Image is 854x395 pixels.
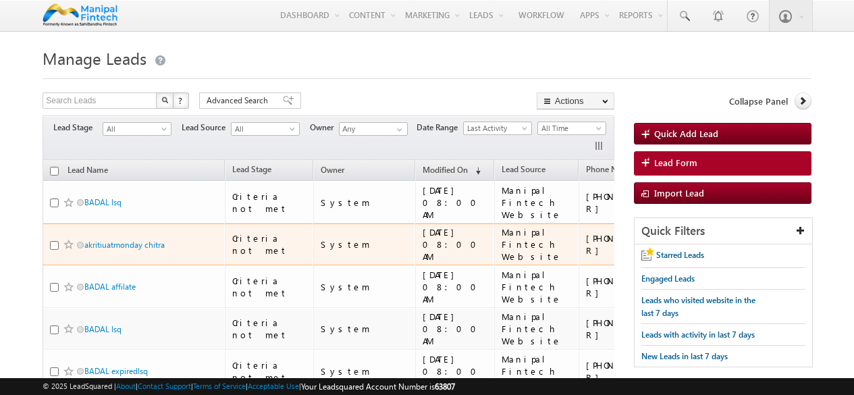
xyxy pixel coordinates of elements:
img: Search [161,97,168,103]
span: ? [178,95,184,106]
a: akritiuatmonday chitra [84,240,165,250]
span: Lead Form [654,157,697,169]
div: [PHONE_NUMBER] [586,317,674,341]
a: BADAL affilate [84,282,136,292]
a: Lead Source [495,162,552,180]
span: Quick Add Lead [654,128,718,139]
span: Advanced Search [207,95,272,107]
div: [PHONE_NUMBER] [586,232,674,257]
div: [DATE] 08:00 AM [423,269,489,305]
span: Engaged Leads [641,273,695,284]
span: All Time [538,122,602,134]
span: Leads who visited website in the last 7 days [641,295,755,318]
a: Show All Items [390,123,406,136]
span: All [232,123,296,135]
span: Collapse Panel [729,95,788,107]
span: Owner [310,122,339,134]
div: Criteria not met [232,359,307,384]
div: System [321,365,409,377]
span: Import Lead [654,187,704,199]
div: System [321,238,409,251]
div: System [321,196,409,209]
div: Manipal Fintech Website [502,226,572,263]
button: Actions [537,93,614,109]
span: Leads with activity in last 7 days [641,330,755,340]
span: Phone Number [586,164,641,174]
span: Date Range [417,122,463,134]
span: Owner [321,165,344,175]
span: New Leads in last 7 days [641,351,728,361]
div: System [321,281,409,293]
div: [PHONE_NUMBER] [586,190,674,215]
span: Lead Stage [53,122,103,134]
div: Manipal Fintech Website [502,353,572,390]
span: (sorted descending) [470,165,481,176]
a: Last Activity [463,122,532,135]
span: Last Activity [464,122,528,134]
a: BADAL lsq [84,324,122,334]
div: [DATE] 08:00 AM [423,184,489,221]
div: Manipal Fintech Website [502,311,572,347]
a: About [116,381,136,390]
button: ? [173,93,189,109]
a: Modified On (sorted descending) [416,162,487,180]
div: Quick Filters [635,218,812,244]
a: All Time [537,122,606,135]
span: © 2025 LeadSquared | | | | | [43,380,455,393]
a: All [103,122,171,136]
div: Manipal Fintech Website [502,269,572,305]
span: Lead Source [502,164,545,174]
a: Acceptable Use [248,381,299,390]
span: All [103,123,167,135]
div: [PHONE_NUMBER] [586,359,674,384]
div: Criteria not met [232,275,307,299]
div: Manipal Fintech Website [502,184,572,221]
a: BADAL expiredlsq [84,366,148,376]
div: Criteria not met [232,232,307,257]
span: Modified On [423,165,468,175]
div: Criteria not met [232,190,307,215]
span: Starred Leads [656,250,704,260]
div: Criteria not met [232,317,307,341]
span: Lead Source [182,122,231,134]
input: Check all records [50,167,59,176]
a: Lead Form [634,151,811,176]
a: BADAL lsq [84,197,122,207]
a: Contact Support [138,381,191,390]
input: Type to Search [339,122,408,136]
span: Manage Leads [43,47,146,69]
img: Custom Logo [43,3,117,27]
div: [PHONE_NUMBER] [586,275,674,299]
span: Your Leadsquared Account Number is [301,381,455,392]
a: Phone Number [579,162,647,180]
div: System [321,323,409,335]
a: All [231,122,300,136]
div: [DATE] 08:00 AM [423,353,489,390]
a: Terms of Service [193,381,246,390]
a: Lead Stage [225,162,278,180]
a: Lead Name [61,163,115,180]
span: Lead Stage [232,164,271,174]
span: 63807 [435,381,455,392]
div: [DATE] 08:00 AM [423,226,489,263]
div: [DATE] 08:00 AM [423,311,489,347]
